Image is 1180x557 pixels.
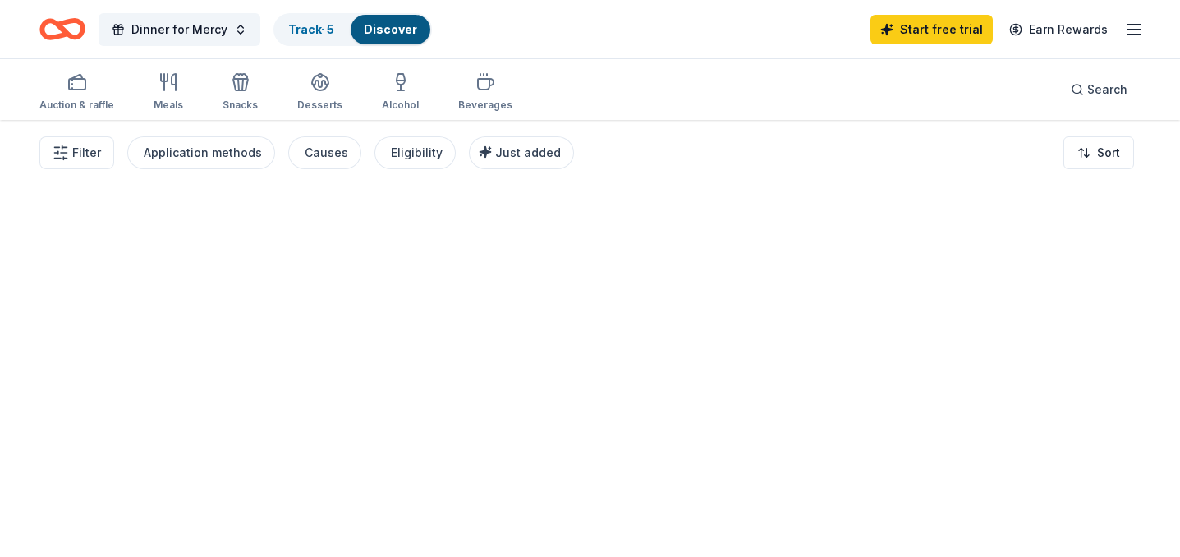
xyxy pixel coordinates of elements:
button: Meals [154,66,183,120]
div: Application methods [144,143,262,163]
button: Sort [1063,136,1134,169]
div: Snacks [223,99,258,112]
a: Discover [364,22,417,36]
button: Eligibility [374,136,456,169]
div: Meals [154,99,183,112]
span: Just added [495,145,561,159]
div: Causes [305,143,348,163]
span: Dinner for Mercy [131,20,227,39]
div: Beverages [458,99,512,112]
div: Alcohol [382,99,419,112]
a: Start free trial [870,15,993,44]
button: Search [1058,73,1141,106]
button: Application methods [127,136,275,169]
button: Snacks [223,66,258,120]
button: Filter [39,136,114,169]
div: Desserts [297,99,342,112]
button: Auction & raffle [39,66,114,120]
span: Sort [1097,143,1120,163]
button: Track· 5Discover [273,13,432,46]
span: Filter [72,143,101,163]
button: Causes [288,136,361,169]
button: Just added [469,136,574,169]
button: Desserts [297,66,342,120]
a: Earn Rewards [999,15,1118,44]
a: Track· 5 [288,22,334,36]
span: Search [1087,80,1127,99]
button: Dinner for Mercy [99,13,260,46]
div: Auction & raffle [39,99,114,112]
button: Alcohol [382,66,419,120]
a: Home [39,10,85,48]
div: Eligibility [391,143,443,163]
button: Beverages [458,66,512,120]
